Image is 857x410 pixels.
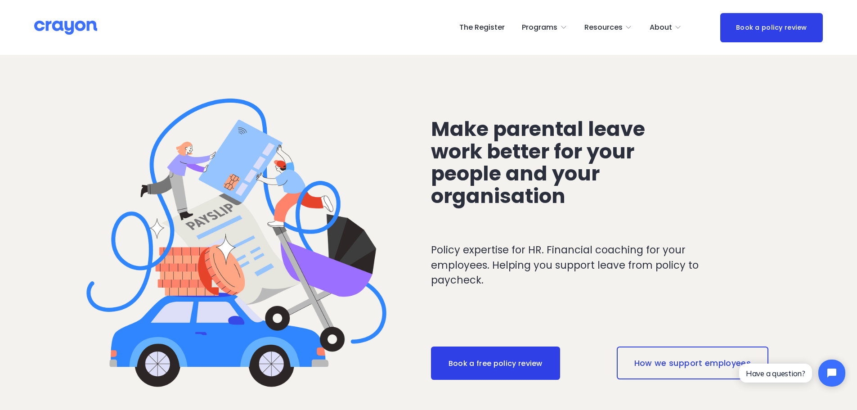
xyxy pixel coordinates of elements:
[431,347,560,380] a: Book a free policy review
[720,13,823,42] a: Book a policy review
[34,20,97,36] img: Crayon
[650,21,672,34] span: About
[522,21,557,34] span: Programs
[459,20,505,35] a: The Register
[650,20,682,35] a: folder dropdown
[431,115,650,211] span: Make parental leave work better for your people and your organisation
[617,347,768,379] a: How we support employees
[431,243,736,288] p: Policy expertise for HR. Financial coaching for your employees. Helping you support leave from po...
[584,20,633,35] a: folder dropdown
[522,20,567,35] a: folder dropdown
[584,21,623,34] span: Resources
[731,352,853,394] iframe: Tidio Chat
